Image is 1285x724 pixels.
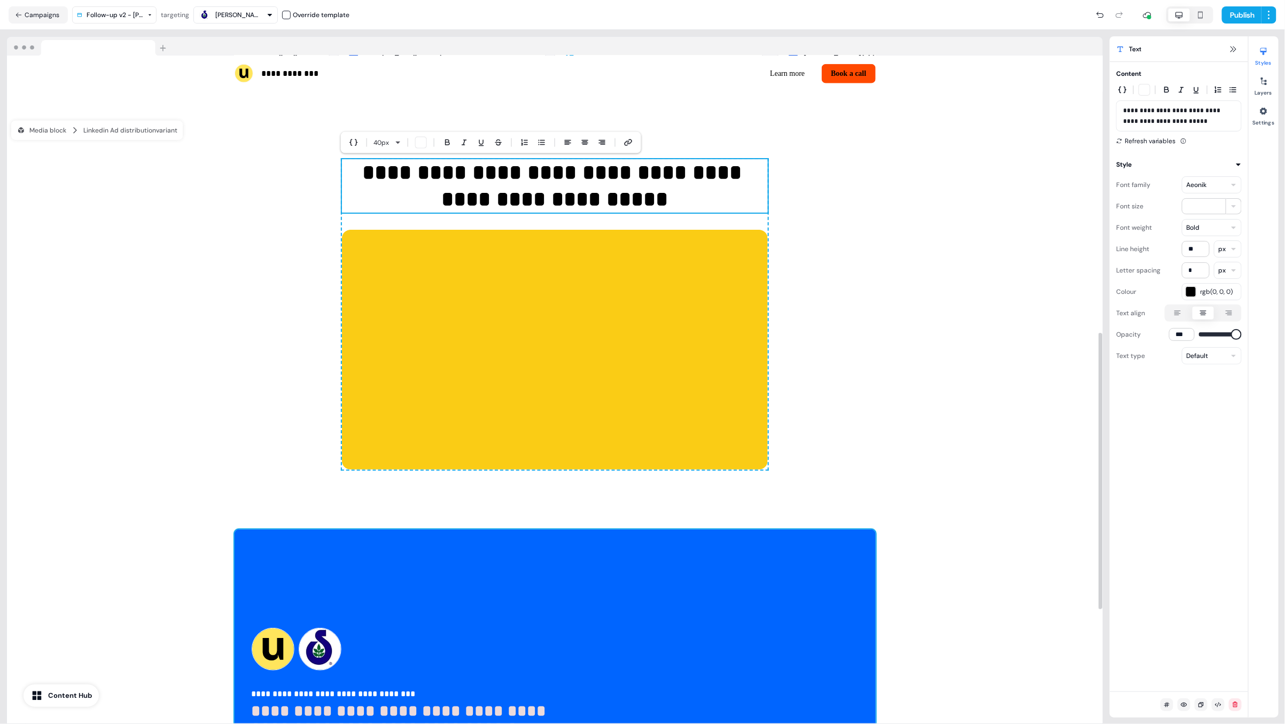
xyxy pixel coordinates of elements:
button: rgb(0, 0, 0) [1182,283,1242,300]
div: Text type [1116,347,1145,364]
div: Override template [293,10,349,20]
div: Line height [1116,240,1149,258]
button: Settings [1249,103,1279,126]
button: Campaigns [9,6,68,24]
button: Refresh variables [1116,136,1176,146]
div: px [1219,265,1226,276]
div: Follow-up v2 - [PERSON_NAME] [87,10,144,20]
button: 40px [369,136,395,149]
span: rgb(0, 0, 0) [1201,286,1238,297]
span: Text [1129,44,1141,55]
button: Learn more [761,64,813,83]
img: Browser topbar [7,37,171,56]
div: Text align [1116,305,1145,322]
button: Book a call [822,64,875,83]
div: Opacity [1116,326,1141,343]
button: Publish [1222,6,1261,24]
div: Style [1116,159,1132,170]
div: Letter spacing [1116,262,1161,279]
div: targeting [161,10,189,20]
button: Aeonik [1182,176,1242,193]
div: Content Hub [48,690,92,701]
div: Font family [1116,176,1150,193]
button: Styles [1249,43,1279,66]
span: 40 px [373,137,389,148]
div: Aeonik [1187,180,1207,190]
button: Content Hub [24,684,99,707]
div: px [1219,244,1226,254]
div: Bold [1187,222,1200,233]
div: Colour [1116,283,1136,300]
button: Style [1116,159,1242,170]
div: Media block [17,125,66,136]
div: Linkedin Ad distribution variant [83,125,177,136]
button: Layers [1249,73,1279,96]
div: Default [1187,351,1209,361]
button: [PERSON_NAME] [193,6,278,24]
div: Font size [1116,198,1143,215]
div: Content [1116,68,1141,79]
div: Learn moreBook a call [559,64,876,83]
div: [PERSON_NAME] [215,10,258,20]
div: Font weight [1116,219,1152,236]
